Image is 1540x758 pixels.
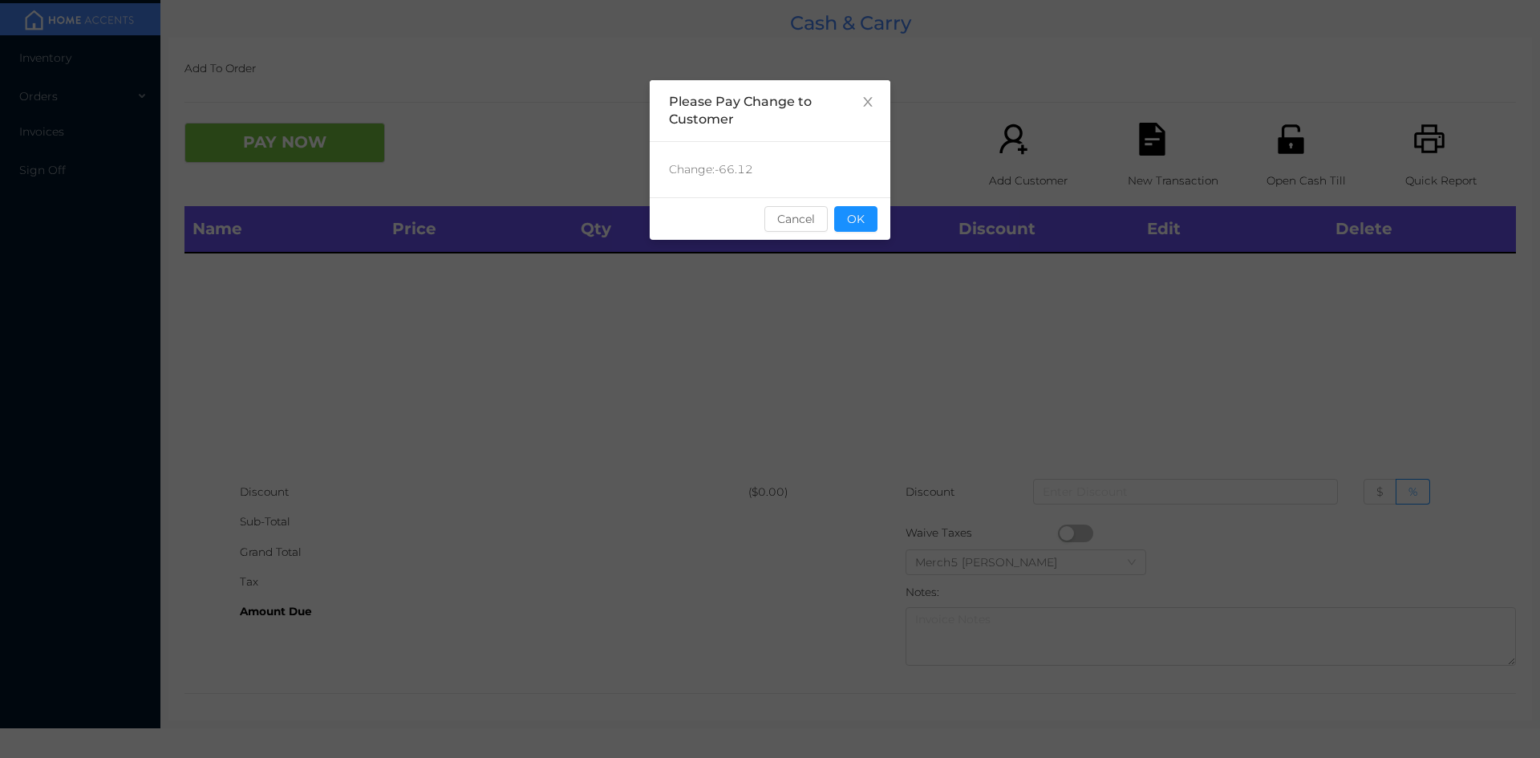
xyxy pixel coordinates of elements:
button: Close [845,80,890,125]
i: icon: close [861,95,874,108]
div: Change: -66.12 [650,142,890,197]
div: Please Pay Change to Customer [669,93,871,128]
button: Cancel [764,206,828,232]
button: OK [834,206,877,232]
